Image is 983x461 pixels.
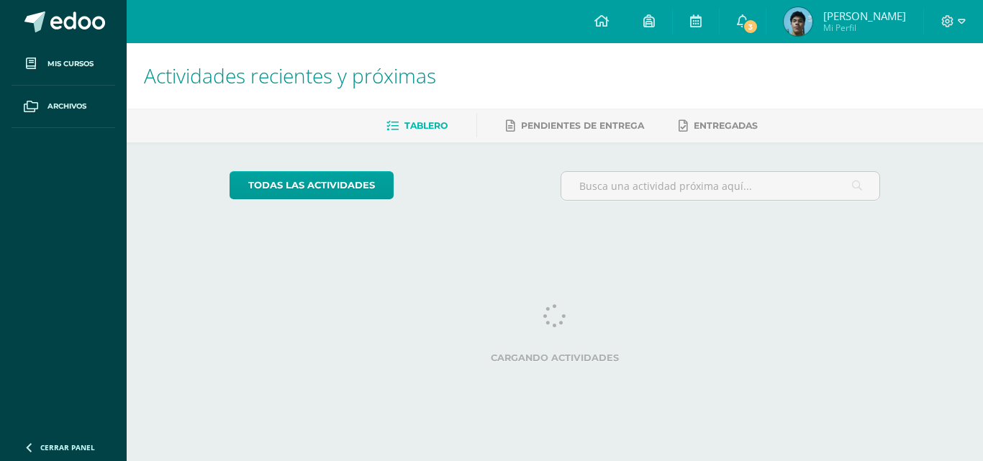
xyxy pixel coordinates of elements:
[694,120,758,131] span: Entregadas
[679,114,758,137] a: Entregadas
[386,114,448,137] a: Tablero
[47,101,86,112] span: Archivos
[12,43,115,86] a: Mis cursos
[561,172,880,200] input: Busca una actividad próxima aquí...
[521,120,644,131] span: Pendientes de entrega
[40,442,95,452] span: Cerrar panel
[506,114,644,137] a: Pendientes de entrega
[823,22,906,34] span: Mi Perfil
[784,7,812,36] img: ea0febeb32e4474bd59c3084081137e4.png
[144,62,436,89] span: Actividades recientes y próximas
[47,58,94,70] span: Mis cursos
[743,19,758,35] span: 3
[230,171,394,199] a: todas las Actividades
[230,352,881,363] label: Cargando actividades
[823,9,906,23] span: [PERSON_NAME]
[404,120,448,131] span: Tablero
[12,86,115,128] a: Archivos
